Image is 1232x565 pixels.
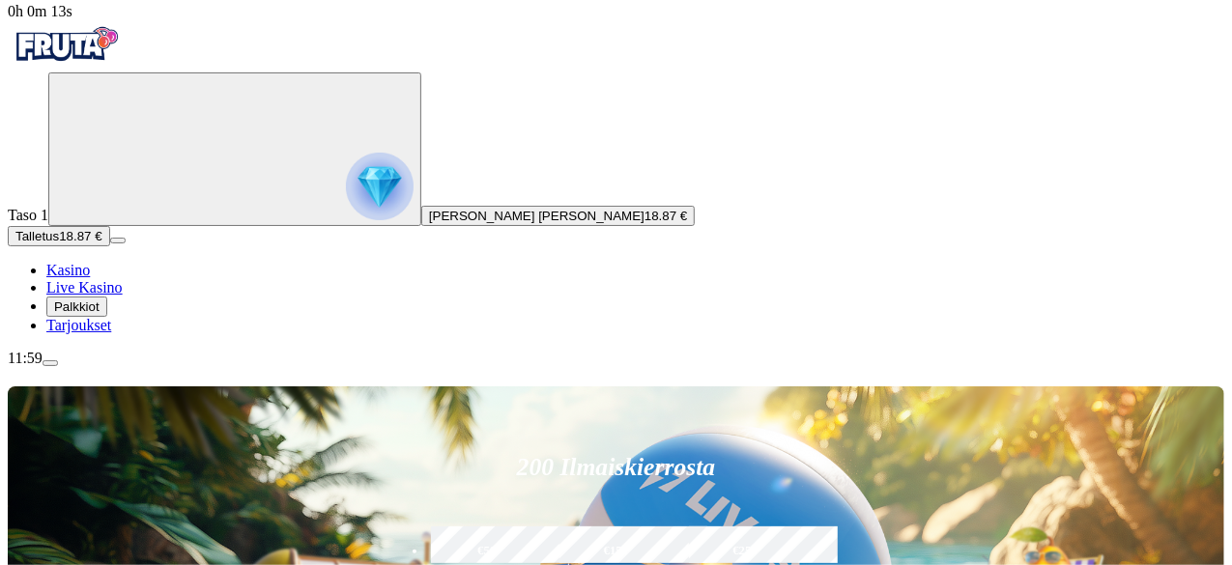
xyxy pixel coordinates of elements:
[46,262,90,278] a: Kasino
[46,317,111,333] a: Tarjoukset
[48,72,421,226] button: reward progress
[43,360,58,366] button: menu
[8,207,48,223] span: Taso 1
[8,55,124,71] a: Fruta
[8,20,1224,334] nav: Primary
[346,153,414,220] img: reward progress
[46,279,123,296] a: Live Kasino
[8,226,110,246] button: Talletusplus icon18.87 €
[645,209,687,223] span: 18.87 €
[59,229,101,243] span: 18.87 €
[421,206,695,226] button: [PERSON_NAME] [PERSON_NAME]18.87 €
[54,299,100,314] span: Palkkiot
[46,297,107,317] button: Palkkiot
[15,229,59,243] span: Talletus
[8,20,124,69] img: Fruta
[8,3,72,19] span: user session time
[8,350,43,366] span: 11:59
[8,262,1224,334] nav: Main menu
[429,209,645,223] span: [PERSON_NAME] [PERSON_NAME]
[110,238,126,243] button: menu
